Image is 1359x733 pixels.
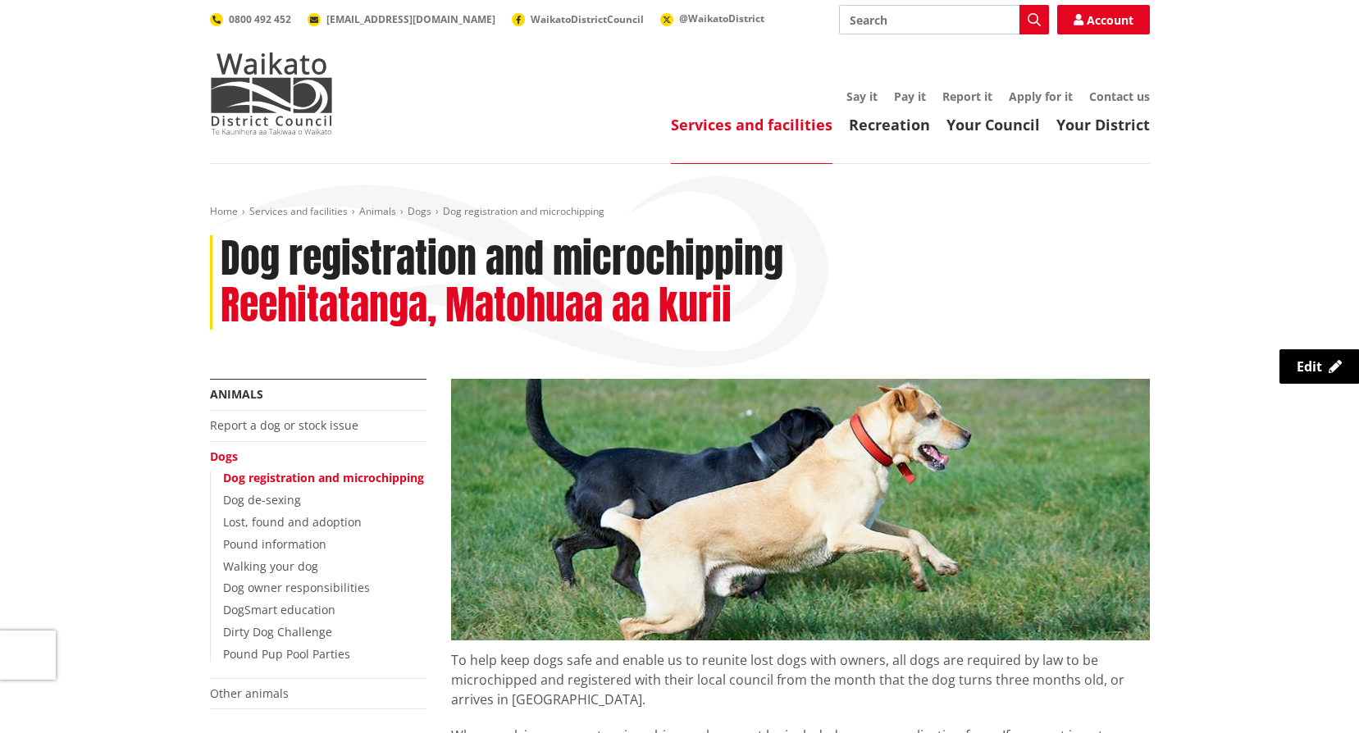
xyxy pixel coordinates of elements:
span: @WaikatoDistrict [679,11,764,25]
img: Register your dog [451,379,1150,640]
a: Dogs [210,448,238,464]
a: Report it [942,89,992,104]
span: 0800 492 452 [229,12,291,26]
nav: breadcrumb [210,205,1150,219]
span: Dog registration and microchipping [443,204,604,218]
a: Account [1057,5,1150,34]
a: Dogs [408,204,431,218]
a: Report a dog or stock issue [210,417,358,433]
a: Pay it [894,89,926,104]
a: Animals [210,386,263,402]
a: Animals [359,204,396,218]
a: Dog de-sexing [223,492,301,508]
a: Say it [846,89,878,104]
span: [EMAIL_ADDRESS][DOMAIN_NAME] [326,12,495,26]
a: Dirty Dog Challenge [223,624,332,640]
h1: Dog registration and microchipping [221,235,783,283]
a: Your Council [946,115,1040,134]
a: Dog owner responsibilities [223,580,370,595]
input: Search input [839,5,1049,34]
a: Other animals [210,685,289,701]
a: Services and facilities [671,115,832,134]
img: Waikato District Council - Te Kaunihera aa Takiwaa o Waikato [210,52,333,134]
a: Pound Pup Pool Parties [223,646,350,662]
h2: Reehitatanga, Matohuaa aa kurii [221,282,732,330]
p: To help keep dogs safe and enable us to reunite lost dogs with owners, all dogs are required by l... [451,640,1150,709]
span: Edit [1297,357,1322,376]
a: DogSmart education [223,602,335,617]
a: Lost, found and adoption [223,514,362,530]
a: Pound information [223,536,326,552]
a: Your District [1056,115,1150,134]
a: Contact us [1089,89,1150,104]
a: Walking your dog [223,558,318,574]
a: Dog registration and microchipping [223,470,424,485]
a: [EMAIL_ADDRESS][DOMAIN_NAME] [308,12,495,26]
a: Home [210,204,238,218]
a: WaikatoDistrictCouncil [512,12,644,26]
a: 0800 492 452 [210,12,291,26]
a: Edit [1279,349,1359,384]
a: @WaikatoDistrict [660,11,764,25]
span: WaikatoDistrictCouncil [531,12,644,26]
a: Apply for it [1009,89,1073,104]
a: Recreation [849,115,930,134]
a: Services and facilities [249,204,348,218]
